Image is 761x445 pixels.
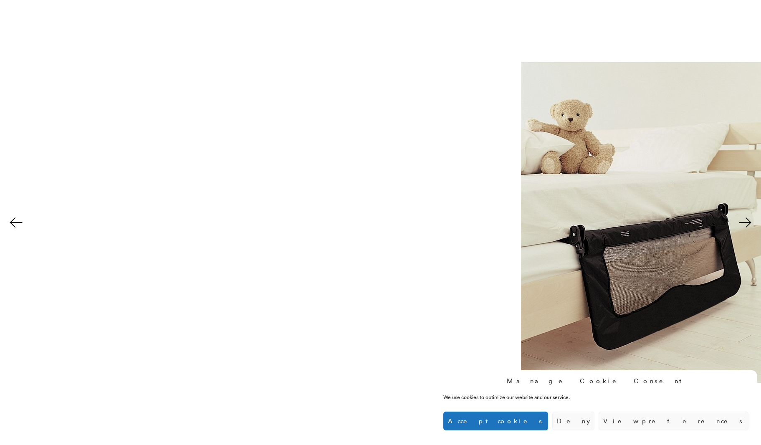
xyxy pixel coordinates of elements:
button: Next (arrow right) [732,202,761,243]
div: Manage Cookie Consent [507,377,685,385]
div: We use cookies to optimize our website and our service. [443,394,624,401]
button: Accept cookies [443,412,548,430]
button: Deny [552,412,594,430]
button: View preferences [599,412,748,430]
